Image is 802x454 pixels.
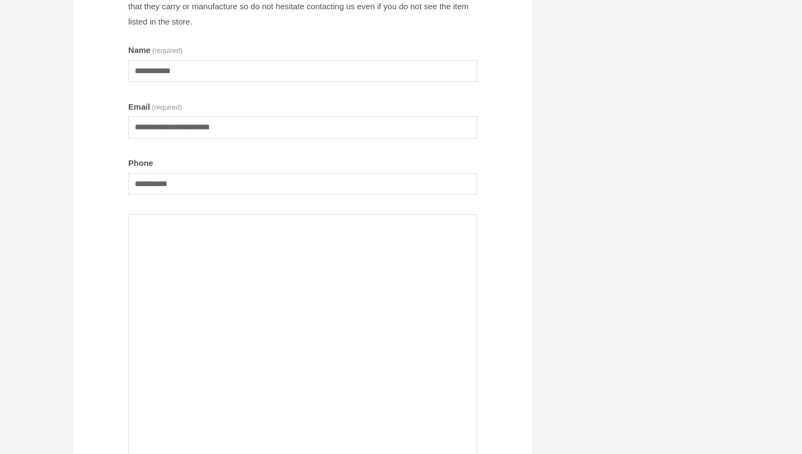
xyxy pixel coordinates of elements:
label: Phone [128,156,477,171]
span: (required) [152,46,182,55]
label: Email [128,99,477,115]
span: (required) [152,103,182,111]
label: Name [128,43,477,58]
